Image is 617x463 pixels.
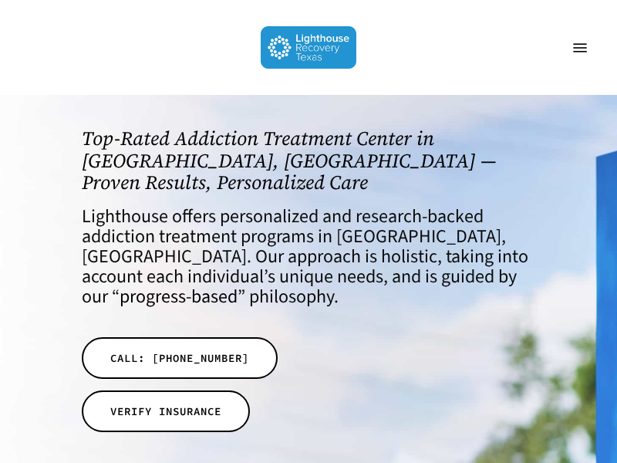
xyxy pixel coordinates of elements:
[82,337,278,379] a: CALL: [PHONE_NUMBER]
[110,404,221,419] span: VERIFY INSURANCE
[120,283,238,310] a: progress-based
[82,127,535,194] h1: Top-Rated Addiction Treatment Center in [GEOGRAPHIC_DATA], [GEOGRAPHIC_DATA] — Proven Results, Pe...
[261,26,357,69] img: Lighthouse Recovery Texas
[565,40,595,56] a: Navigation Menu
[82,390,250,432] a: VERIFY INSURANCE
[110,350,249,366] span: CALL: [PHONE_NUMBER]
[82,207,535,307] h4: Lighthouse offers personalized and research-backed addiction treatment programs in [GEOGRAPHIC_DA...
